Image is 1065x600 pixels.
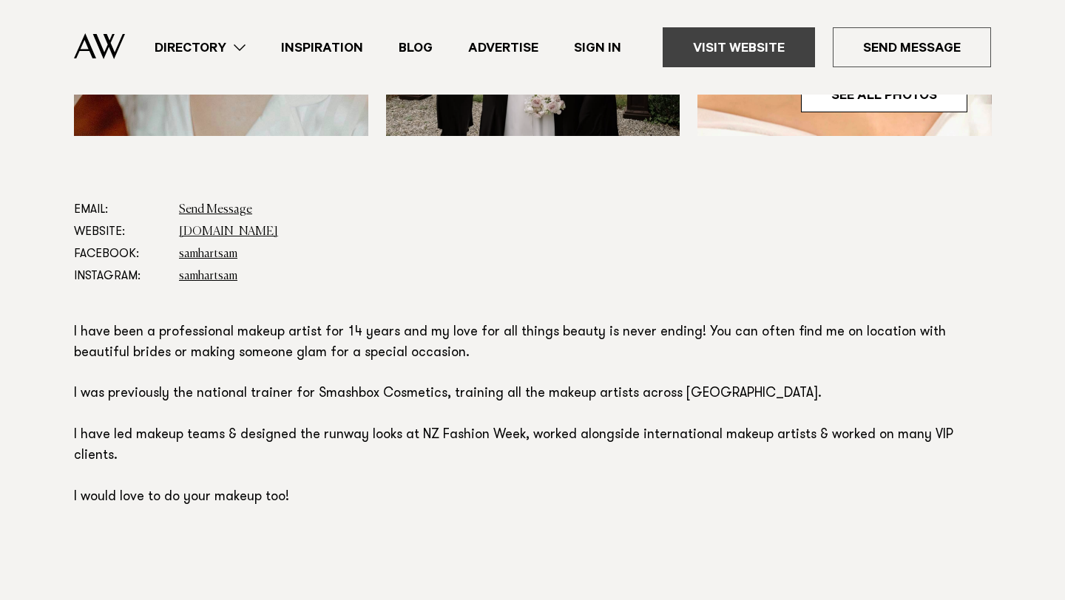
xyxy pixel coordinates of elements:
p: I have been a professional makeup artist for 14 years and my love for all things beauty is never ... [74,323,991,508]
a: Advertise [450,38,556,58]
a: [DOMAIN_NAME] [179,226,278,238]
a: Inspiration [263,38,381,58]
a: Send Message [833,27,991,67]
a: samhartsam [179,270,237,282]
a: Blog [381,38,450,58]
a: Sign In [556,38,639,58]
dt: Facebook: [74,243,167,265]
dt: Email: [74,199,167,221]
img: Auckland Weddings Logo [74,33,125,59]
a: Directory [137,38,263,58]
dt: Instagram: [74,265,167,287]
a: Send Message [179,204,252,216]
a: Visit Website [663,27,815,67]
dt: Website: [74,221,167,243]
a: samhartsam [179,248,237,260]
